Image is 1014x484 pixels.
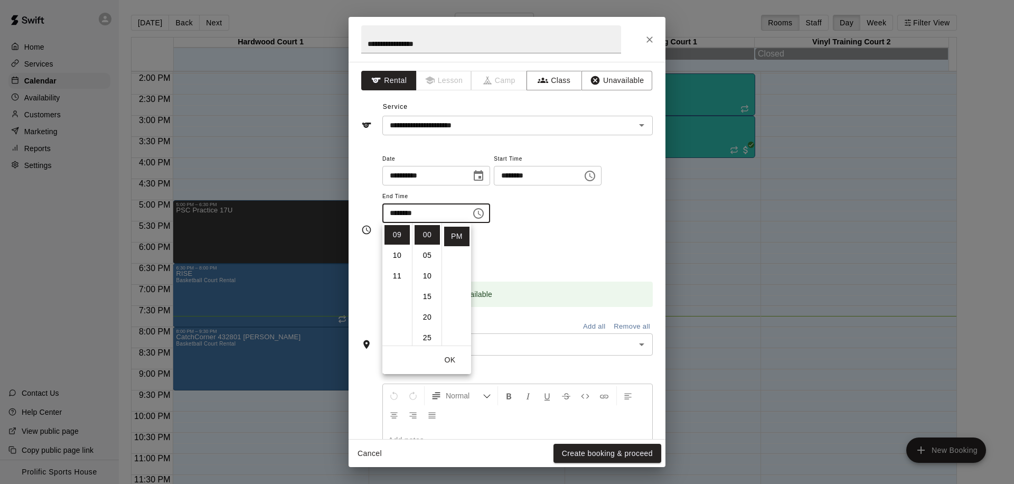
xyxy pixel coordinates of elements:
[527,71,582,90] button: Class
[468,203,489,224] button: Choose time, selected time is 9:00 PM
[557,386,575,405] button: Format Strikethrough
[423,405,441,424] button: Justify Align
[519,386,537,405] button: Format Italics
[500,386,518,405] button: Format Bold
[382,223,412,346] ul: Select hours
[404,386,422,405] button: Redo
[384,266,410,286] li: 11 hours
[553,444,661,463] button: Create booking & proceed
[382,190,490,204] span: End Time
[468,165,489,187] button: Choose date, selected date is Oct 10, 2025
[427,386,495,405] button: Formatting Options
[361,120,372,131] svg: Service
[415,225,440,245] li: 0 minutes
[385,386,403,405] button: Undo
[385,405,403,424] button: Center Align
[415,328,440,348] li: 25 minutes
[619,386,637,405] button: Left Align
[384,246,410,265] li: 10 hours
[640,30,659,49] button: Close
[384,225,410,245] li: 9 hours
[577,319,611,335] button: Add all
[576,386,594,405] button: Insert Code
[417,71,472,90] span: Lessons must be created in the Services page first
[415,266,440,286] li: 10 minutes
[383,103,408,110] span: Service
[433,350,467,370] button: OK
[611,319,653,335] button: Remove all
[634,337,649,352] button: Open
[634,118,649,133] button: Open
[442,223,471,346] ul: Select meridiem
[444,227,470,246] li: PM
[579,165,600,187] button: Choose time, selected time is 8:30 PM
[361,339,372,350] svg: Rooms
[595,386,613,405] button: Insert Link
[361,225,372,235] svg: Timing
[415,308,440,327] li: 20 minutes
[415,287,440,306] li: 15 minutes
[404,405,422,424] button: Right Align
[382,152,490,166] span: Date
[353,444,387,463] button: Cancel
[361,71,417,90] button: Rental
[472,71,527,90] span: Camps can only be created in the Services page
[383,364,653,381] span: Notes
[494,152,602,166] span: Start Time
[415,246,440,265] li: 5 minutes
[581,71,652,90] button: Unavailable
[538,386,556,405] button: Format Underline
[412,223,442,346] ul: Select minutes
[446,390,483,401] span: Normal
